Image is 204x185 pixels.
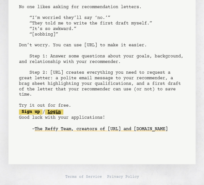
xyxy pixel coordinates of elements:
[65,175,102,180] a: Terms of Service
[35,124,168,134] a: The Reffy Team, creators of [URL] and [DOMAIN_NAME]
[19,109,42,115] a: Sign up
[107,175,139,180] a: Privacy Policy
[45,109,63,115] a: Login
[32,126,185,132] div: -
